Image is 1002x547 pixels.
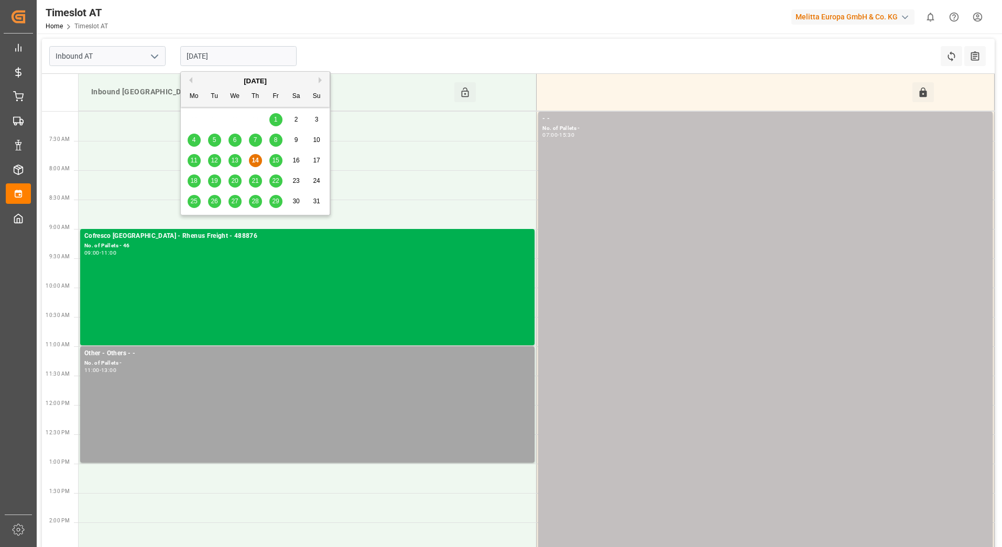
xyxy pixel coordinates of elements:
[310,195,323,208] div: Choose Sunday, August 31st, 2025
[211,177,217,184] span: 19
[49,136,70,142] span: 7:30 AM
[292,177,299,184] span: 23
[87,82,454,102] div: Inbound [GEOGRAPHIC_DATA]
[313,157,320,164] span: 17
[84,242,530,250] div: No. of Pallets - 46
[146,48,162,64] button: open menu
[208,134,221,147] div: Choose Tuesday, August 5th, 2025
[290,134,303,147] div: Choose Saturday, August 9th, 2025
[49,224,70,230] span: 9:00 AM
[211,198,217,205] span: 26
[84,348,530,359] div: Other - Others - -
[252,177,258,184] span: 21
[269,154,282,167] div: Choose Friday, August 15th, 2025
[186,77,192,83] button: Previous Month
[184,110,327,212] div: month 2025-08
[231,198,238,205] span: 27
[228,134,242,147] div: Choose Wednesday, August 6th, 2025
[558,133,559,137] div: -
[252,198,258,205] span: 28
[319,77,325,83] button: Next Month
[213,136,216,144] span: 5
[313,177,320,184] span: 24
[46,23,63,30] a: Home
[295,116,298,123] span: 2
[101,250,116,255] div: 11:00
[46,312,70,318] span: 10:30 AM
[272,177,279,184] span: 22
[252,157,258,164] span: 14
[180,46,297,66] input: DD-MM-YYYY
[274,136,278,144] span: 8
[290,154,303,167] div: Choose Saturday, August 16th, 2025
[84,231,530,242] div: Cofresco [GEOGRAPHIC_DATA] - Rhenus Freight - 488876
[269,134,282,147] div: Choose Friday, August 8th, 2025
[542,114,988,124] div: - -
[292,157,299,164] span: 16
[100,250,101,255] div: -
[272,198,279,205] span: 29
[100,368,101,373] div: -
[208,154,221,167] div: Choose Tuesday, August 12th, 2025
[84,368,100,373] div: 11:00
[559,133,574,137] div: 15:30
[101,368,116,373] div: 13:00
[249,195,262,208] div: Choose Thursday, August 28th, 2025
[310,134,323,147] div: Choose Sunday, August 10th, 2025
[228,154,242,167] div: Choose Wednesday, August 13th, 2025
[228,195,242,208] div: Choose Wednesday, August 27th, 2025
[49,488,70,494] span: 1:30 PM
[192,136,196,144] span: 4
[228,90,242,103] div: We
[208,174,221,188] div: Choose Tuesday, August 19th, 2025
[84,359,530,368] div: No. of Pallets -
[49,195,70,201] span: 8:30 AM
[249,90,262,103] div: Th
[208,195,221,208] div: Choose Tuesday, August 26th, 2025
[49,518,70,523] span: 2:00 PM
[269,90,282,103] div: Fr
[249,174,262,188] div: Choose Thursday, August 21st, 2025
[269,113,282,126] div: Choose Friday, August 1st, 2025
[542,133,558,137] div: 07:00
[310,113,323,126] div: Choose Sunday, August 3rd, 2025
[46,430,70,435] span: 12:30 PM
[542,124,988,133] div: No. of Pallets -
[292,198,299,205] span: 30
[188,195,201,208] div: Choose Monday, August 25th, 2025
[46,371,70,377] span: 11:30 AM
[46,283,70,289] span: 10:00 AM
[188,90,201,103] div: Mo
[249,154,262,167] div: Choose Thursday, August 14th, 2025
[290,174,303,188] div: Choose Saturday, August 23rd, 2025
[46,5,108,20] div: Timeslot AT
[188,154,201,167] div: Choose Monday, August 11th, 2025
[190,157,197,164] span: 11
[211,157,217,164] span: 12
[290,113,303,126] div: Choose Saturday, August 2nd, 2025
[269,195,282,208] div: Choose Friday, August 29th, 2025
[190,198,197,205] span: 25
[249,134,262,147] div: Choose Thursday, August 7th, 2025
[49,46,166,66] input: Type to search/select
[84,250,100,255] div: 09:00
[49,166,70,171] span: 8:00 AM
[231,157,238,164] span: 13
[269,174,282,188] div: Choose Friday, August 22nd, 2025
[274,116,278,123] span: 1
[290,195,303,208] div: Choose Saturday, August 30th, 2025
[231,177,238,184] span: 20
[254,136,257,144] span: 7
[310,90,323,103] div: Su
[313,198,320,205] span: 31
[233,136,237,144] span: 6
[228,174,242,188] div: Choose Wednesday, August 20th, 2025
[181,76,330,86] div: [DATE]
[49,459,70,465] span: 1:00 PM
[208,90,221,103] div: Tu
[188,174,201,188] div: Choose Monday, August 18th, 2025
[49,254,70,259] span: 9:30 AM
[46,400,70,406] span: 12:00 PM
[272,157,279,164] span: 15
[46,342,70,347] span: 11:00 AM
